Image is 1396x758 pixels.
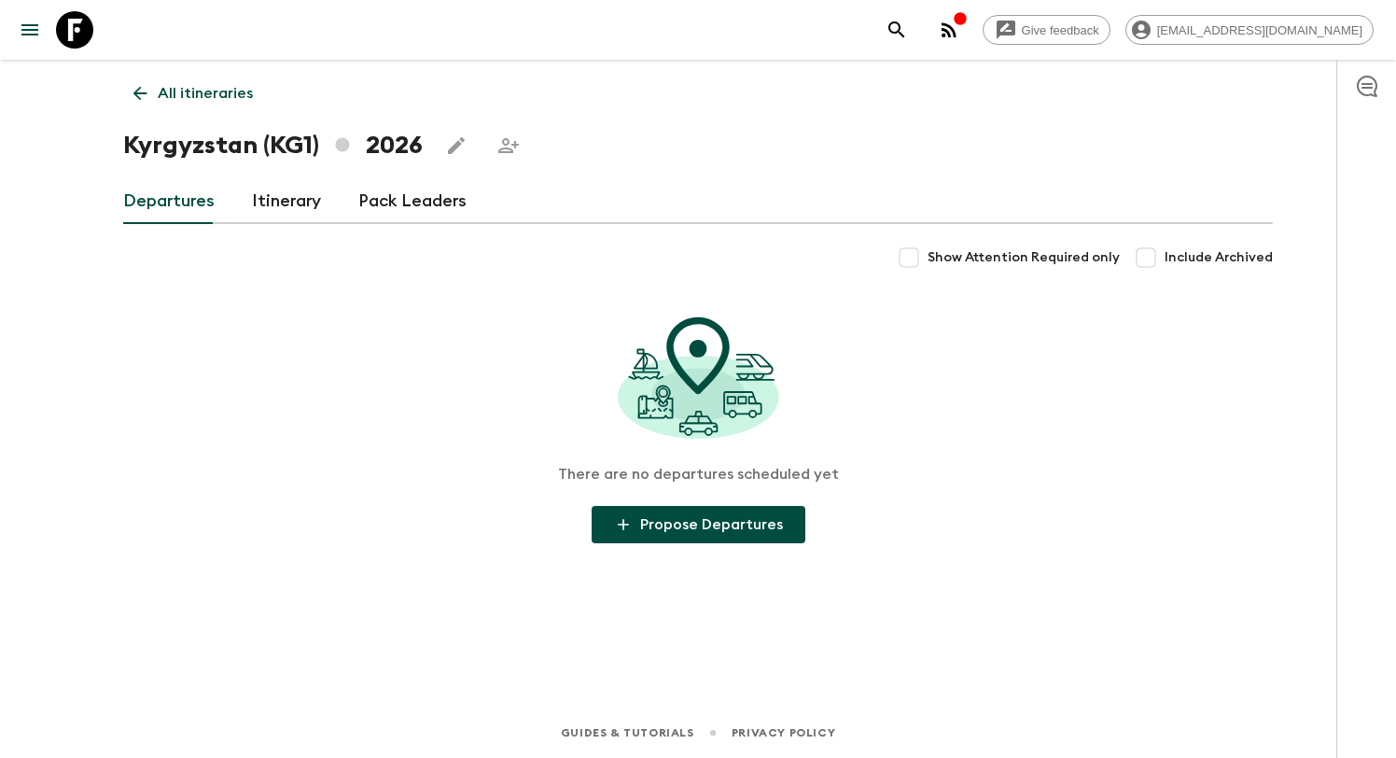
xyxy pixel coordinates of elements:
[732,723,835,743] a: Privacy Policy
[558,465,839,484] p: There are no departures scheduled yet
[561,723,694,743] a: Guides & Tutorials
[928,248,1120,267] span: Show Attention Required only
[123,127,423,164] h1: Kyrgyzstan (KG1) 2026
[158,82,253,105] p: All itineraries
[123,179,215,224] a: Departures
[11,11,49,49] button: menu
[878,11,915,49] button: search adventures
[1125,15,1374,45] div: [EMAIL_ADDRESS][DOMAIN_NAME]
[490,127,527,164] span: Share this itinerary
[1147,23,1373,37] span: [EMAIL_ADDRESS][DOMAIN_NAME]
[438,127,475,164] button: Edit this itinerary
[1012,23,1110,37] span: Give feedback
[983,15,1110,45] a: Give feedback
[123,75,263,112] a: All itineraries
[358,179,467,224] a: Pack Leaders
[592,506,805,543] button: Propose Departures
[252,179,321,224] a: Itinerary
[1165,248,1273,267] span: Include Archived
